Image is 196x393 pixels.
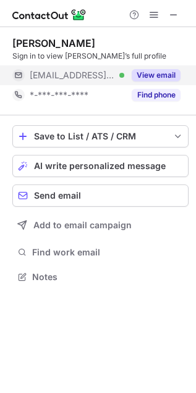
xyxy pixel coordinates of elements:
span: Add to email campaign [33,220,132,230]
button: Send email [12,184,189,207]
span: [EMAIL_ADDRESS][DOMAIN_NAME] [30,70,115,81]
button: Reveal Button [132,89,181,101]
div: Sign in to view [PERSON_NAME]’s full profile [12,51,189,62]
button: save-profile-one-click [12,125,189,147]
button: Reveal Button [132,69,181,81]
button: AI write personalized message [12,155,189,177]
span: Notes [32,271,184,283]
img: ContactOut v5.3.10 [12,7,87,22]
button: Find work email [12,244,189,261]
div: [PERSON_NAME] [12,37,95,49]
button: Notes [12,268,189,286]
span: Send email [34,191,81,201]
span: AI write personalized message [34,161,166,171]
span: Find work email [32,247,184,258]
div: Save to List / ATS / CRM [34,131,167,141]
button: Add to email campaign [12,214,189,236]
